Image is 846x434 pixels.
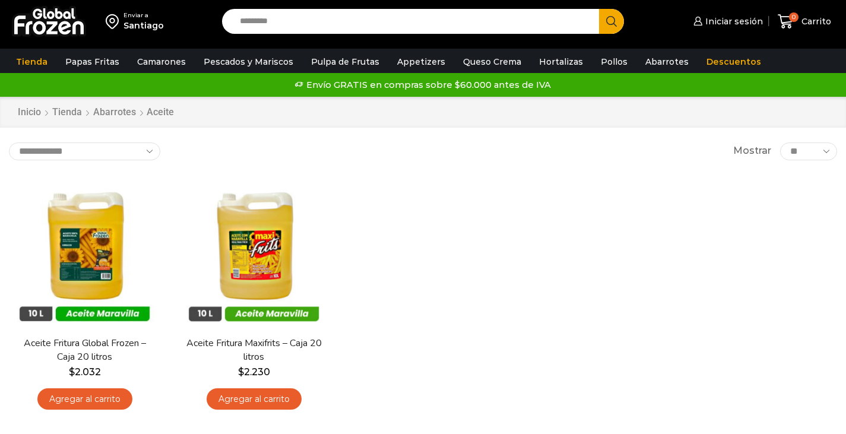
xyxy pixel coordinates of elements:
[123,20,164,31] div: Santiago
[305,50,385,73] a: Pulpa de Frutas
[238,366,270,378] bdi: 2.230
[131,50,192,73] a: Camarones
[9,142,160,160] select: Pedido de la tienda
[238,366,244,378] span: $
[198,50,299,73] a: Pescados y Mariscos
[690,9,763,33] a: Iniciar sesión
[52,106,83,119] a: Tienda
[147,106,174,118] h1: Aceite
[789,12,799,22] span: 0
[10,50,53,73] a: Tienda
[93,106,137,119] a: Abarrotes
[639,50,695,73] a: Abarrotes
[533,50,589,73] a: Hortalizas
[69,366,75,378] span: $
[701,50,767,73] a: Descuentos
[733,144,771,158] span: Mostrar
[186,337,322,364] a: Aceite Fritura Maxifrits – Caja 20 litros
[69,366,101,378] bdi: 2.032
[595,50,633,73] a: Pollos
[702,15,763,27] span: Iniciar sesión
[17,337,153,364] a: Aceite Fritura Global Frozen – Caja 20 litros
[123,11,164,20] div: Enviar a
[775,8,834,36] a: 0 Carrito
[599,9,624,34] button: Search button
[457,50,527,73] a: Queso Crema
[391,50,451,73] a: Appetizers
[59,50,125,73] a: Papas Fritas
[17,106,42,119] a: Inicio
[17,106,174,119] nav: Breadcrumb
[106,11,123,31] img: address-field-icon.svg
[799,15,831,27] span: Carrito
[37,388,132,410] a: Agregar al carrito: “Aceite Fritura Global Frozen – Caja 20 litros”
[207,388,302,410] a: Agregar al carrito: “Aceite Fritura Maxifrits - Caja 20 litros”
